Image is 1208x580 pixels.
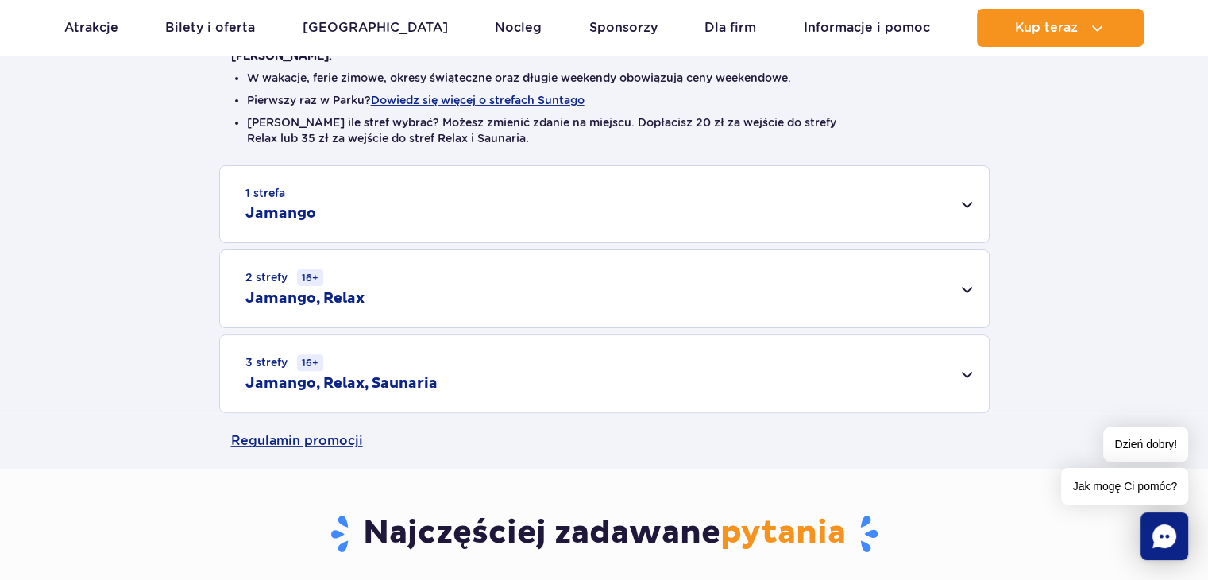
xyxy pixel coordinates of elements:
[704,9,756,47] a: Dla firm
[297,354,323,371] small: 16+
[589,9,658,47] a: Sponsorzy
[1103,427,1188,462] span: Dzień dobry!
[247,70,962,86] li: W wakacje, ferie zimowe, okresy świąteczne oraz długie weekendy obowiązują ceny weekendowe.
[245,185,285,201] small: 1 strefa
[165,9,255,47] a: Bilety i oferta
[245,204,316,223] h2: Jamango
[297,269,323,286] small: 16+
[495,9,542,47] a: Nocleg
[371,94,585,106] button: Dowiedz się więcej o strefach Suntago
[245,289,365,308] h2: Jamango, Relax
[804,9,930,47] a: Informacje i pomoc
[231,49,332,62] strong: [PERSON_NAME]:
[247,114,962,146] li: [PERSON_NAME] ile stref wybrać? Możesz zmienić zdanie na miejscu. Dopłacisz 20 zł za wejście do s...
[64,9,118,47] a: Atrakcje
[247,92,962,108] li: Pierwszy raz w Parku?
[1015,21,1078,35] span: Kup teraz
[303,9,448,47] a: [GEOGRAPHIC_DATA]
[720,513,846,553] span: pytania
[1140,512,1188,560] div: Chat
[977,9,1144,47] button: Kup teraz
[1061,468,1188,505] span: Jak mogę Ci pomóc?
[245,374,438,393] h2: Jamango, Relax, Saunaria
[231,413,978,469] a: Regulamin promocji
[231,513,978,555] h3: Najczęściej zadawane
[245,269,323,286] small: 2 strefy
[245,354,323,371] small: 3 strefy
